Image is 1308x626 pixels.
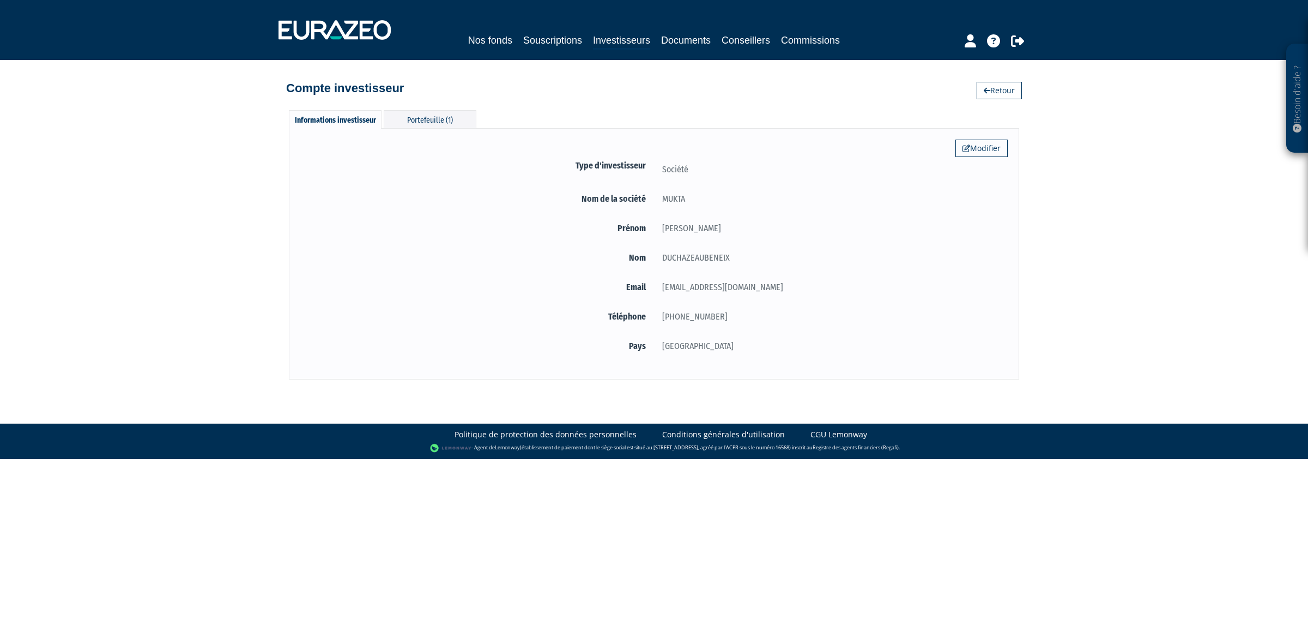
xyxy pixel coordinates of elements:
[300,192,654,206] label: Nom de la société
[654,192,1008,206] div: MUKTA
[300,280,654,294] label: Email
[662,429,785,440] a: Conditions générales d'utilisation
[781,33,840,48] a: Commissions
[300,159,654,172] label: Type d'investisseur
[955,140,1008,157] a: Modifier
[300,221,654,235] label: Prénom
[654,310,1008,323] div: [PHONE_NUMBER]
[654,339,1008,353] div: [GEOGRAPHIC_DATA]
[289,110,381,129] div: Informations investisseur
[468,33,512,48] a: Nos fonds
[495,444,520,452] a: Lemonway
[722,33,770,48] a: Conseillers
[654,162,1008,176] div: Société
[455,429,637,440] a: Politique de protection des données personnelles
[1291,50,1304,148] p: Besoin d'aide ?
[661,33,711,48] a: Documents
[384,110,476,128] div: Portefeuille (1)
[654,221,1008,235] div: [PERSON_NAME]
[654,251,1008,264] div: DUCHAZEAUBENEIX
[300,251,654,264] label: Nom
[977,82,1022,99] a: Retour
[430,443,472,454] img: logo-lemonway.png
[300,339,654,353] label: Pays
[300,310,654,323] label: Téléphone
[810,429,867,440] a: CGU Lemonway
[813,444,899,452] a: Registre des agents financiers (Regafi)
[654,280,1008,294] div: [EMAIL_ADDRESS][DOMAIN_NAME]
[286,82,404,95] h4: Compte investisseur
[11,443,1297,454] div: - Agent de (établissement de paiement dont le siège social est situé au [STREET_ADDRESS], agréé p...
[278,20,391,40] img: 1732889491-logotype_eurazeo_blanc_rvb.png
[523,33,582,48] a: Souscriptions
[593,33,650,50] a: Investisseurs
